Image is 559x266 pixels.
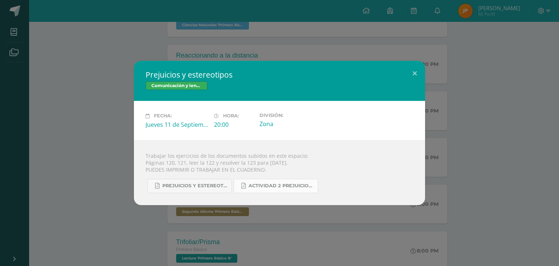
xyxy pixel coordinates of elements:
[146,70,413,80] h2: Prejuicios y estereotipos
[154,113,172,119] span: Fecha:
[259,113,322,118] label: División:
[259,120,322,128] div: Zona
[162,183,228,189] span: Prejuicios y estereotipos 1ro. Bás..pdf
[223,113,239,119] span: Hora:
[234,179,318,193] a: Actividad 2 Prejuicios y estereotipos.pdf
[249,183,314,189] span: Actividad 2 Prejuicios y estereotipos.pdf
[146,81,207,90] span: Comunicación y lenguaje
[147,179,232,193] a: Prejuicios y estereotipos 1ro. Bás..pdf
[404,61,425,86] button: Close (Esc)
[134,140,425,205] div: Trabajar los ejercicios de los documentos subidos en este espacio: Páginas 120, 121, leer la 122 ...
[146,121,208,129] div: Jueves 11 de Septiembre
[214,121,254,129] div: 20:00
